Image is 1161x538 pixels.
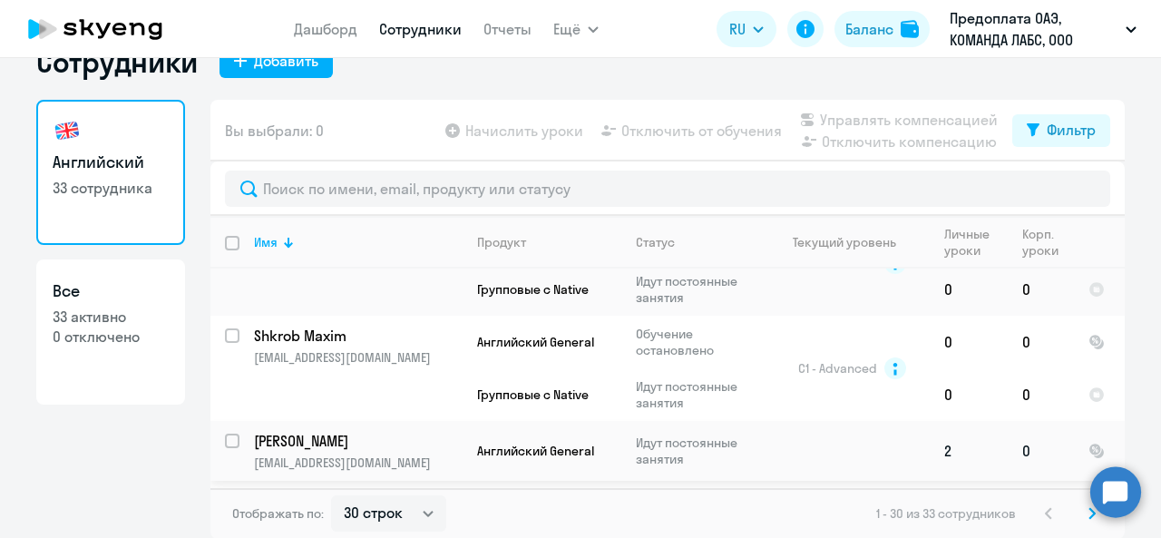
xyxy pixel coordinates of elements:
td: 2 [930,421,1008,481]
a: Дашборд [294,20,357,38]
a: [PERSON_NAME] [254,431,462,451]
td: 0 [930,316,1008,368]
td: 0 [1008,263,1074,316]
p: Идут постоянные занятия [636,435,760,467]
img: balance [901,20,919,38]
span: Групповые с Native [477,386,589,403]
div: Фильтр [1047,119,1096,141]
p: Предоплата ОАЭ, КОМАНДА ЛАБС, ООО [950,7,1118,51]
div: Текущий уровень [776,234,929,250]
span: Вы выбрали: 0 [225,120,324,142]
span: RU [729,18,746,40]
a: Все33 активно0 отключено [36,259,185,405]
td: 0 [1008,481,1074,533]
td: 0 [1008,368,1074,421]
button: Добавить [220,45,333,78]
div: Текущий уровень [793,234,896,250]
h3: Английский [53,151,169,174]
input: Поиск по имени, email, продукту или статусу [225,171,1110,207]
img: english [53,116,82,145]
div: Статус [636,234,675,250]
td: 0 [1008,316,1074,368]
p: 33 сотрудника [53,178,169,198]
span: Отображать по: [232,505,324,522]
button: Фильтр [1012,114,1110,147]
td: 0 [1008,421,1074,481]
div: Корп. уроки [1022,226,1073,259]
a: Английский33 сотрудника [36,100,185,245]
a: Сотрудники [379,20,462,38]
button: RU [717,11,776,47]
div: Имя [254,234,278,250]
span: 1 - 30 из 33 сотрудников [876,505,1016,522]
p: Обучение остановлено [636,326,760,358]
td: 0 [930,368,1008,421]
p: [EMAIL_ADDRESS][DOMAIN_NAME] [254,349,462,366]
h1: Сотрудники [36,44,198,80]
td: 0 [930,263,1008,316]
p: [PERSON_NAME] [254,431,459,451]
div: Имя [254,234,462,250]
span: Английский General [477,334,594,350]
a: Shkrob Maxim [254,326,462,346]
p: Идут постоянные занятия [636,273,760,306]
p: 0 отключено [53,327,169,347]
div: Добавить [254,50,318,72]
td: 1 [930,481,1008,533]
span: Английский General [477,443,594,459]
p: 33 активно [53,307,169,327]
button: Балансbalance [834,11,930,47]
div: Личные уроки [944,226,1007,259]
span: Групповые с Native [477,281,589,298]
h3: Все [53,279,169,303]
span: Ещё [553,18,580,40]
button: Предоплата ОАЭ, КОМАНДА ЛАБС, ООО [941,7,1146,51]
a: Отчеты [483,20,532,38]
p: [EMAIL_ADDRESS][DOMAIN_NAME] [254,455,462,471]
div: Продукт [477,234,526,250]
p: Shkrob Maxim [254,326,459,346]
div: Баланс [845,18,893,40]
span: C1 - Advanced [798,360,877,377]
p: Идут постоянные занятия [636,378,760,411]
button: Ещё [553,11,599,47]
